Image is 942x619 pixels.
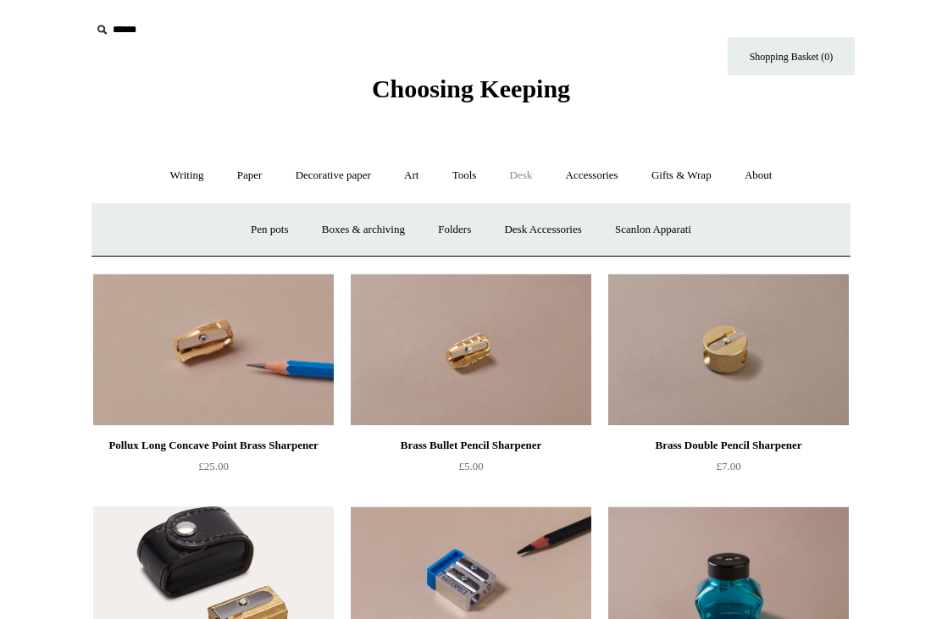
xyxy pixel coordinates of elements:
[155,153,219,198] a: Writing
[458,460,483,473] span: £5.00
[351,274,591,426] a: Brass Bullet Pencil Sharpener Brass Bullet Pencil Sharpener
[423,207,486,252] a: Folders
[235,207,303,252] a: Pen pots
[729,153,788,198] a: About
[608,435,849,505] a: Brass Double Pencil Sharpener £7.00
[93,274,334,426] a: Pollux Long Concave Point Brass Sharpener Pollux Long Concave Point Brass Sharpener
[280,153,386,198] a: Decorative paper
[351,435,591,505] a: Brass Bullet Pencil Sharpener £5.00
[93,435,334,505] a: Pollux Long Concave Point Brass Sharpener £25.00
[636,153,727,198] a: Gifts & Wrap
[437,153,492,198] a: Tools
[489,207,596,252] a: Desk Accessories
[612,435,845,456] div: Brass Double Pencil Sharpener
[97,435,330,456] div: Pollux Long Concave Point Brass Sharpener
[551,153,634,198] a: Accessories
[355,435,587,456] div: Brass Bullet Pencil Sharpener
[728,37,855,75] a: Shopping Basket (0)
[351,274,591,426] img: Brass Bullet Pencil Sharpener
[389,153,434,198] a: Art
[93,274,334,426] img: Pollux Long Concave Point Brass Sharpener
[198,460,229,473] span: £25.00
[608,274,849,426] a: Brass Double Pencil Sharpener Brass Double Pencil Sharpener
[495,153,548,198] a: Desk
[307,207,420,252] a: Boxes & archiving
[222,153,278,198] a: Paper
[372,75,570,102] span: Choosing Keeping
[600,207,706,252] a: Scanlon Apparati
[716,460,740,473] span: £7.00
[608,274,849,426] img: Brass Double Pencil Sharpener
[372,88,570,100] a: Choosing Keeping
